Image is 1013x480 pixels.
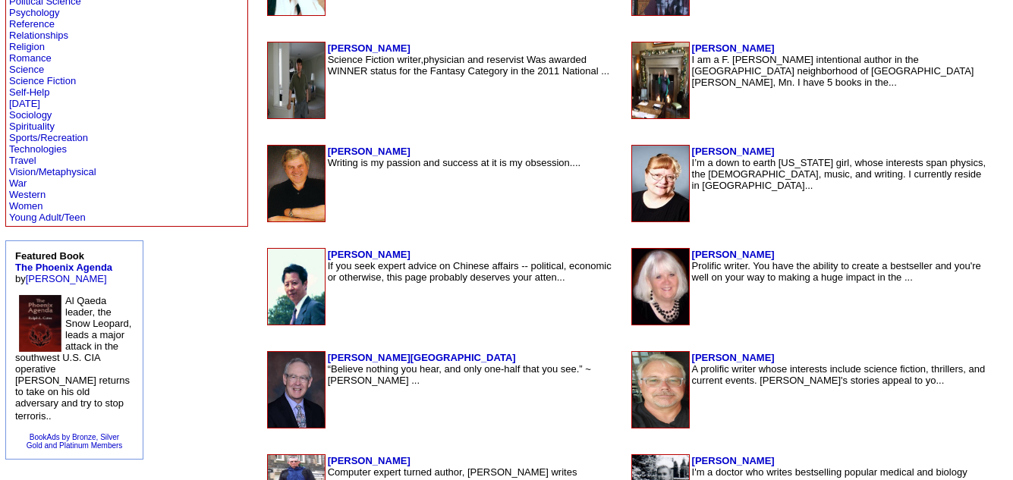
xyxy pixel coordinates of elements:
[9,52,52,64] a: Romance
[268,146,325,221] img: 610.jpg
[268,42,325,118] img: 106460.JPG
[9,132,88,143] a: Sports/Recreation
[9,121,55,132] a: Spirituality
[9,98,40,109] a: [DATE]
[328,455,411,466] a: [PERSON_NAME]
[328,363,591,386] font: “Believe nothing you hear, and only one-half that you see.” ~ [PERSON_NAME] ...
[692,146,775,157] a: [PERSON_NAME]
[9,30,68,41] a: Relationships
[692,363,986,386] font: A prolific writer whose interests include science fiction, thrillers, and current events. [PERSON...
[692,157,986,191] font: I’m a down to earth [US_STATE] girl, whose interests span physics, the [DEMOGRAPHIC_DATA], music,...
[9,177,27,189] a: War
[9,75,76,86] a: Science Fiction
[27,433,123,450] a: BookAds by Bronze, SilverGold and Platinum Members
[632,352,689,428] img: 45414.jpg
[15,295,131,422] font: Al Qaeda leader, the Snow Leopard, leads a major attack in the southwest U.S. CIA operative [PERS...
[9,143,67,155] a: Technologies
[692,260,981,283] font: Prolific writer. You have the ability to create a bestseller and you're well on your way to makin...
[26,273,107,284] a: [PERSON_NAME]
[632,249,689,325] img: 193876.jpg
[9,212,86,223] a: Young Adult/Teen
[15,262,112,273] a: The Phoenix Agenda
[15,250,112,284] font: by
[328,352,516,363] a: [PERSON_NAME][GEOGRAPHIC_DATA]
[692,455,775,466] a: [PERSON_NAME]
[268,352,325,428] img: 126192.jpg
[328,157,581,168] font: Writing is my passion and success at it is my obsession....
[692,42,775,54] a: [PERSON_NAME]
[328,146,411,157] a: [PERSON_NAME]
[328,54,609,77] font: Science Fiction writer,physician and reservist Was awarded WINNER status for the Fantasy Category...
[9,166,96,177] a: Vision/Metaphysical
[9,7,59,18] a: Psychology
[328,260,612,283] font: If you seek expert advice on Chinese affairs -- political, economic or otherwise, this page proba...
[9,86,49,98] a: Self-Help
[328,42,411,54] a: [PERSON_NAME]
[692,54,974,88] font: I am a F. [PERSON_NAME] intentional author in the [GEOGRAPHIC_DATA] neighborhood of [GEOGRAPHIC_D...
[632,42,689,118] img: 177330.jpeg
[632,146,689,221] img: 88927.jpg
[9,41,45,52] a: Religion
[9,155,36,166] a: Travel
[692,352,775,363] a: [PERSON_NAME]
[9,189,46,200] a: Western
[9,109,52,121] a: Sociology
[19,295,61,352] img: 65140.jpg
[268,249,325,325] img: 1628.jpg
[9,64,44,75] a: Science
[328,249,411,260] a: [PERSON_NAME]
[692,249,775,260] a: [PERSON_NAME]
[9,200,43,212] a: Women
[15,250,112,273] b: Featured Book
[9,18,55,30] a: Reference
